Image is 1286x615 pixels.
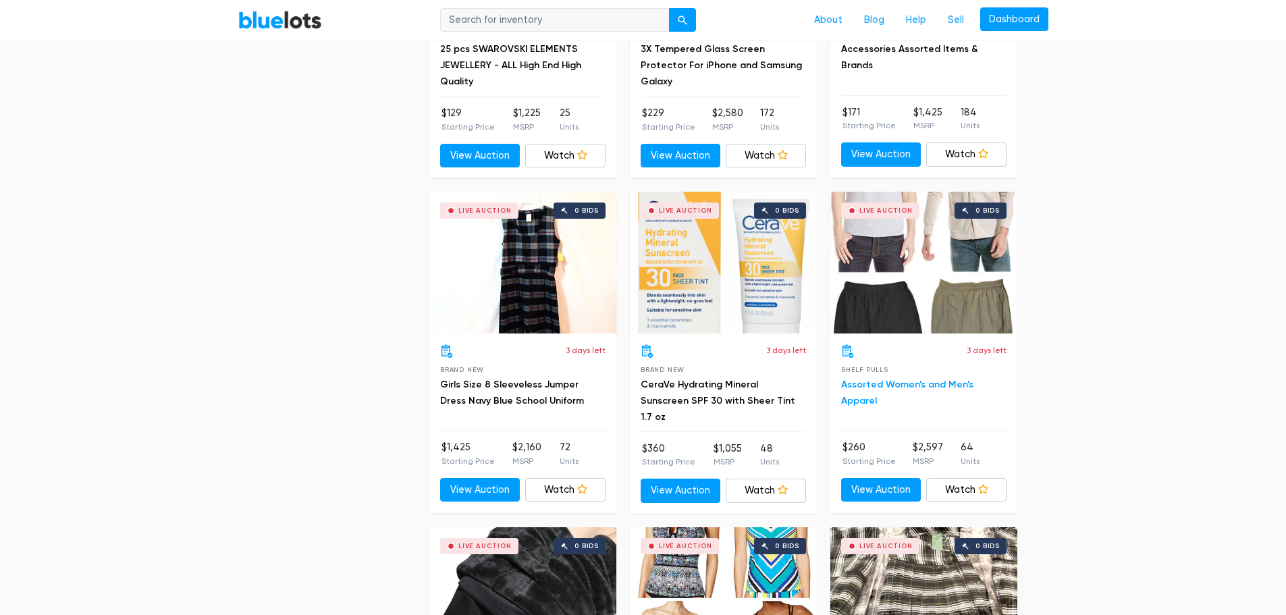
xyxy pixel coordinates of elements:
[760,106,779,133] li: 172
[641,479,721,503] a: View Auction
[574,543,599,550] div: 0 bids
[830,192,1017,333] a: Live Auction 0 bids
[726,479,806,503] a: Watch
[513,121,541,133] p: MSRP
[760,121,779,133] p: Units
[926,478,1007,502] a: Watch
[842,455,896,467] p: Starting Price
[841,379,973,406] a: Assorted Women's and Men's Apparel
[641,379,795,423] a: CeraVe Hydrating Mineral Sunscreen SPF 30 with Sheer Tint 1.7 oz
[775,543,799,550] div: 0 bids
[525,144,606,168] a: Watch
[429,192,616,333] a: Live Auction 0 bids
[926,142,1007,167] a: Watch
[659,543,712,550] div: Live Auction
[642,106,695,133] li: $229
[440,8,670,32] input: Search for inventory
[766,344,806,356] p: 3 days left
[630,192,817,333] a: Live Auction 0 bids
[560,440,579,467] li: 72
[712,106,743,133] li: $2,580
[574,207,599,214] div: 0 bids
[913,455,943,467] p: MSRP
[440,144,520,168] a: View Auction
[441,121,495,133] p: Starting Price
[560,455,579,467] p: Units
[642,121,695,133] p: Starting Price
[841,43,977,71] a: Accessories Assorted Items & Brands
[760,456,779,468] p: Units
[961,455,980,467] p: Units
[961,119,980,132] p: Units
[841,366,888,373] span: Shelf Pulls
[961,440,980,467] li: 64
[842,440,896,467] li: $260
[641,43,802,87] a: 3X Tempered Glass Screen Protector For iPhone and Samsung Galaxy
[842,105,896,132] li: $171
[726,144,806,168] a: Watch
[841,478,921,502] a: View Auction
[440,478,520,502] a: View Auction
[975,543,1000,550] div: 0 bids
[641,144,721,168] a: View Auction
[803,7,853,33] a: About
[512,440,541,467] li: $2,160
[512,455,541,467] p: MSRP
[525,478,606,502] a: Watch
[980,7,1048,32] a: Dashboard
[859,543,913,550] div: Live Auction
[440,379,584,406] a: Girls Size 8 Sleeveless Jumper Dress Navy Blue School Uniform
[842,119,896,132] p: Starting Price
[513,106,541,133] li: $1,225
[238,10,322,30] a: BlueLots
[913,440,943,467] li: $2,597
[714,456,742,468] p: MSRP
[975,207,1000,214] div: 0 bids
[937,7,975,33] a: Sell
[659,207,712,214] div: Live Auction
[441,455,495,467] p: Starting Price
[961,105,980,132] li: 184
[642,442,695,469] li: $360
[853,7,895,33] a: Blog
[967,344,1007,356] p: 3 days left
[440,366,484,373] span: Brand New
[441,106,495,133] li: $129
[458,207,512,214] div: Live Auction
[560,121,579,133] p: Units
[440,43,581,87] a: 25 pcs SWAROVSKI ELEMENTS JEWELLERY - ALL High End High Quality
[642,456,695,468] p: Starting Price
[913,105,942,132] li: $1,425
[775,207,799,214] div: 0 bids
[566,344,606,356] p: 3 days left
[913,119,942,132] p: MSRP
[841,142,921,167] a: View Auction
[560,106,579,133] li: 25
[458,543,512,550] div: Live Auction
[712,121,743,133] p: MSRP
[441,440,495,467] li: $1,425
[641,366,685,373] span: Brand New
[714,442,742,469] li: $1,055
[895,7,937,33] a: Help
[760,442,779,469] li: 48
[859,207,913,214] div: Live Auction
